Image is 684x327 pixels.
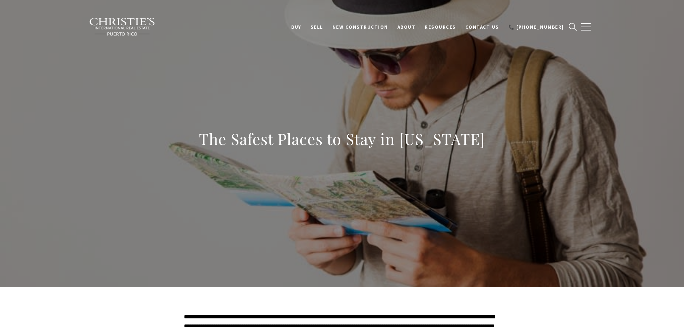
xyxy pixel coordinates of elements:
a: About [393,20,420,33]
a: 📞 [PHONE_NUMBER] [504,20,569,33]
span: New Construction [332,23,388,29]
span: 📞 [PHONE_NUMBER] [508,23,564,29]
a: New Construction [328,20,393,33]
a: Resources [420,20,461,33]
img: Christie's International Real Estate black text logo [89,18,156,36]
a: SELL [306,20,328,33]
span: Contact Us [465,23,499,29]
h1: The Safest Places to Stay in [US_STATE] [199,129,485,149]
a: BUY [287,20,306,33]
